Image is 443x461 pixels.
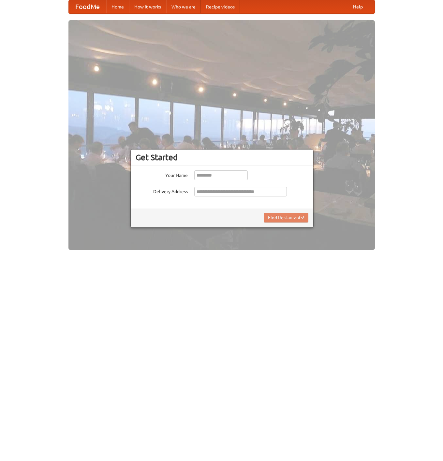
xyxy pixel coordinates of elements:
[264,213,308,223] button: Find Restaurants!
[69,0,106,13] a: FoodMe
[136,187,188,195] label: Delivery Address
[129,0,166,13] a: How it works
[106,0,129,13] a: Home
[166,0,201,13] a: Who we are
[201,0,240,13] a: Recipe videos
[136,170,188,179] label: Your Name
[348,0,368,13] a: Help
[136,152,308,162] h3: Get Started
